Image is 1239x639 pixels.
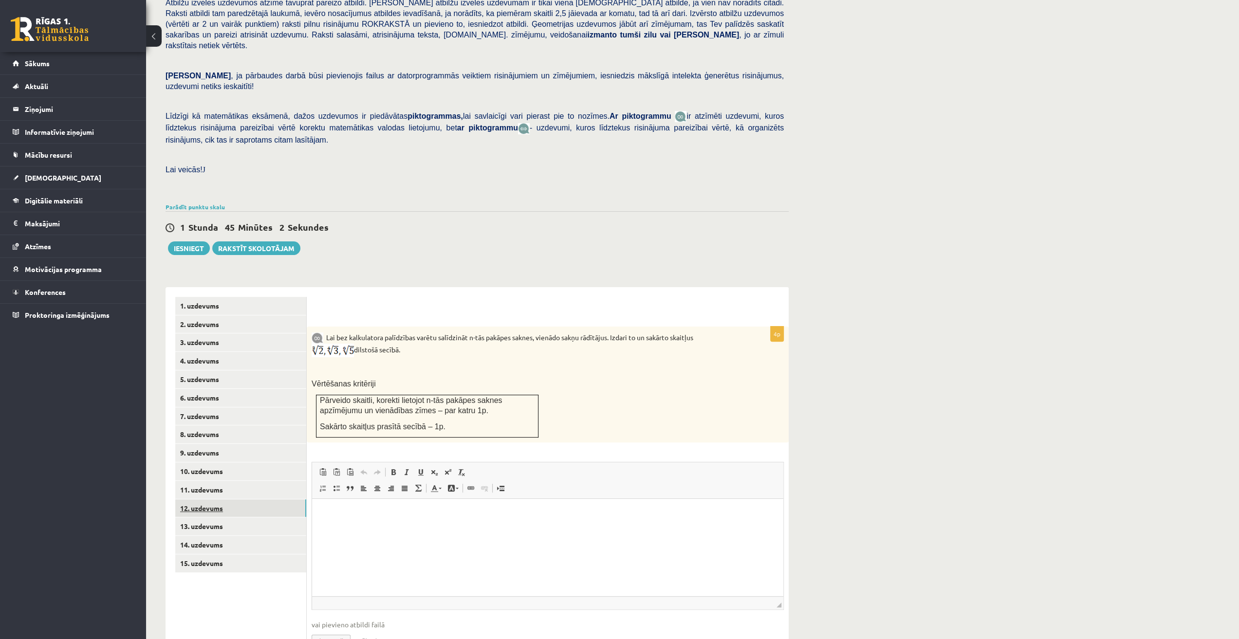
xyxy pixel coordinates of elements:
a: Aktuāli [13,75,134,97]
a: Insert Page Break for Printing [494,482,507,494]
a: Redo (Ctrl+Y) [370,466,384,478]
a: Paste (Ctrl+V) [316,466,330,478]
a: 2. uzdevums [175,315,306,333]
span: , ja pārbaudes darbā būsi pievienojis failus ar datorprogrammās veiktiem risinājumiem un zīmējumi... [166,72,784,91]
span: J [203,165,205,174]
a: Proktoringa izmēģinājums [13,304,134,326]
a: 14. uzdevums [175,536,306,554]
a: Align Right [384,482,398,494]
legend: Informatīvie ziņojumi [25,121,134,143]
a: Insert/Remove Bulleted List [330,482,343,494]
span: - uzdevumi, kuros līdztekus risinājuma pareizībai vērtē, kā organizēts risinājums, cik tas ir sap... [166,124,784,144]
span: Aktuāli [25,82,48,91]
a: Informatīvie ziņojumi [13,121,134,143]
b: izmanto [587,31,616,39]
a: Maksājumi [13,212,134,235]
span: Mācību resursi [25,150,72,159]
b: ar piktogrammu [457,124,518,132]
a: Atzīmes [13,235,134,257]
span: Līdzīgi kā matemātikas eksāmenā, dažos uzdevumos ir piedāvātas lai savlaicīgi vari pierast pie to... [166,112,675,120]
a: Bold (Ctrl+B) [387,466,400,478]
a: Math [411,482,425,494]
a: 10. uzdevums [175,462,306,480]
img: Balts.png [316,310,320,314]
a: Ziņojumi [13,98,134,120]
span: Proktoringa izmēģinājums [25,310,110,319]
a: Paste from Word [343,466,357,478]
a: Sākums [13,52,134,74]
span: Digitālie materiāli [25,196,83,205]
span: Resize [777,602,781,607]
a: [DEMOGRAPHIC_DATA] [13,166,134,189]
a: 7. uzdevums [175,407,306,425]
a: Rakstīt skolotājam [212,241,300,255]
span: Sakārto skaitļus prasītā secībā – 1p. [320,422,445,431]
span: 45 [225,221,235,233]
a: Block Quote [343,482,357,494]
span: 1 [180,221,185,233]
a: 13. uzdevums [175,517,306,535]
a: Text Color [427,482,444,494]
span: Minūtes [238,221,273,233]
a: Remove Format [455,466,468,478]
img: wKvN42sLe3LLwAAAABJRU5ErkJggg== [518,123,530,134]
span: Atzīmes [25,242,51,251]
a: 15. uzdevums [175,554,306,572]
span: [PERSON_NAME] [166,72,231,80]
a: 1. uzdevums [175,297,306,315]
p: 4p [770,326,784,342]
span: Motivācijas programma [25,265,102,274]
a: 5. uzdevums [175,370,306,388]
a: Italic (Ctrl+I) [400,466,414,478]
b: tumši zilu vai [PERSON_NAME] [620,31,739,39]
button: Iesniegt [168,241,210,255]
legend: Maksājumi [25,212,134,235]
img: jJAmfhL86bci57ghNyAAAAAElFTkSuQmCC [312,344,354,357]
a: 11. uzdevums [175,481,306,499]
a: Konferences [13,281,134,303]
span: Vērtēšanas kritēriji [312,380,376,388]
img: JfuEzvunn4EvwAAAAASUVORK5CYII= [675,111,686,122]
span: Konferences [25,288,66,296]
a: Background Color [444,482,462,494]
span: Sekundes [288,221,329,233]
legend: Ziņojumi [25,98,134,120]
a: Digitālie materiāli [13,189,134,212]
a: Motivācijas programma [13,258,134,280]
span: Lai veicās! [166,165,203,174]
a: Unlink [478,482,491,494]
a: Subscript [427,466,441,478]
a: 12. uzdevums [175,499,306,517]
span: Sākums [25,59,50,68]
a: 3. uzdevums [175,333,306,351]
span: vai pievieno atbildi failā [312,620,784,630]
a: Underline (Ctrl+U) [414,466,427,478]
span: Stunda [188,221,218,233]
span: [DEMOGRAPHIC_DATA] [25,173,101,182]
a: 6. uzdevums [175,389,306,407]
img: 9k= [312,332,323,344]
a: Parādīt punktu skalu [166,203,225,211]
a: 4. uzdevums [175,352,306,370]
a: Mācību resursi [13,144,134,166]
a: 8. uzdevums [175,425,306,443]
a: Undo (Ctrl+Z) [357,466,370,478]
a: Insert/Remove Numbered List [316,482,330,494]
b: piktogrammas, [407,112,463,120]
span: 2 [279,221,284,233]
a: 9. uzdevums [175,444,306,462]
a: Align Left [357,482,370,494]
b: Ar piktogrammu [610,112,671,120]
a: Center [370,482,384,494]
a: Justify [398,482,411,494]
iframe: Editor, wiswyg-editor-user-answer-47024874061660 [312,499,783,596]
a: Superscript [441,466,455,478]
a: Link (Ctrl+K) [464,482,478,494]
span: Pārveido skaitli, korekti lietojot n-tās pakāpes saknes apzīmējumu un vienādības zīmes – par katr... [320,396,502,415]
p: Lai bez kalkulatora palīdzības varētu salīdzināt n-tās pakāpes saknes, vienādo sakņu rādītājus. I... [312,331,735,357]
a: Rīgas 1. Tālmācības vidusskola [11,17,89,41]
a: Paste as plain text (Ctrl+Shift+V) [330,466,343,478]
